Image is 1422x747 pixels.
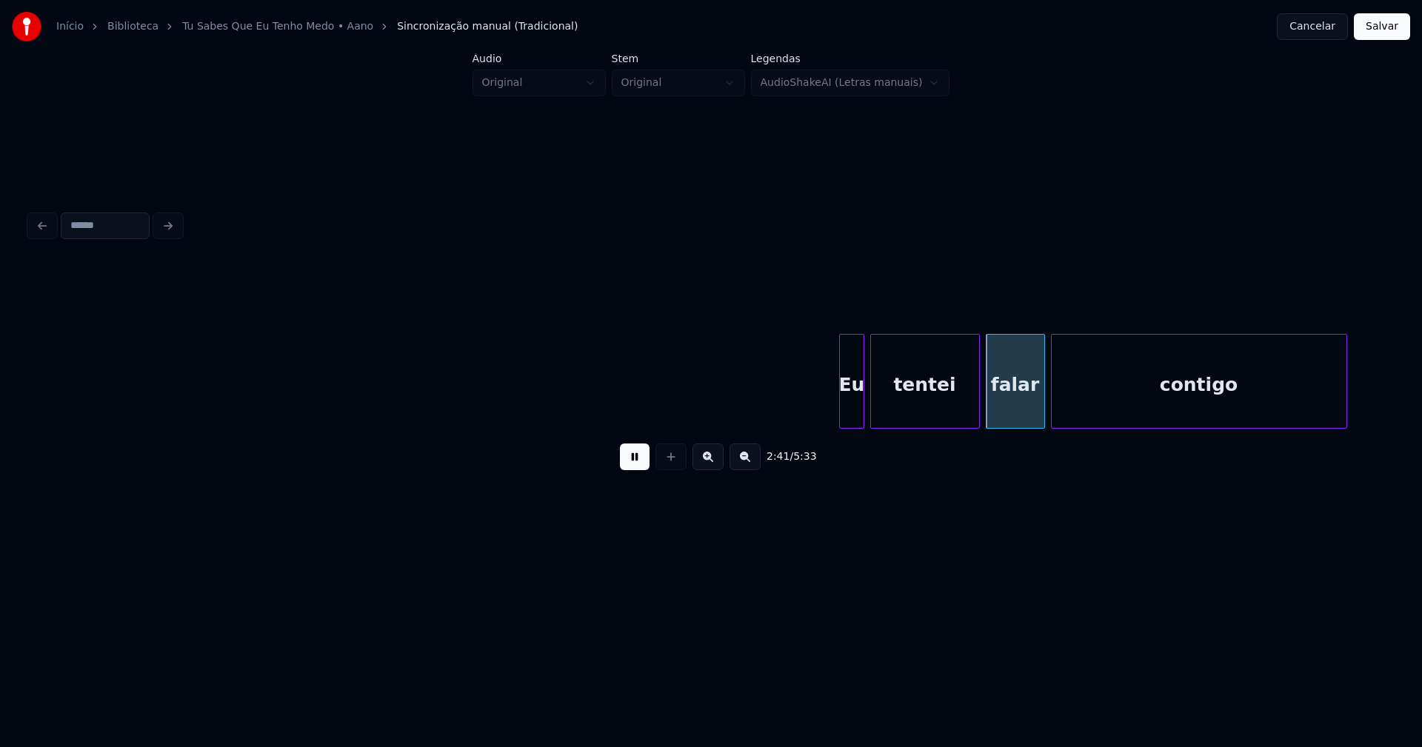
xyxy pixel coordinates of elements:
div: / [767,449,802,464]
a: Tu Sabes Que Eu Tenho Medo • Aano [182,19,373,34]
span: Sincronização manual (Tradicional) [397,19,578,34]
span: 2:41 [767,449,790,464]
label: Legendas [751,53,950,64]
a: Biblioteca [107,19,158,34]
button: Salvar [1354,13,1410,40]
label: Stem [612,53,745,64]
span: 5:33 [793,449,816,464]
img: youka [12,12,41,41]
a: Início [56,19,84,34]
nav: breadcrumb [56,19,578,34]
button: Cancelar [1277,13,1348,40]
label: Áudio [473,53,606,64]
